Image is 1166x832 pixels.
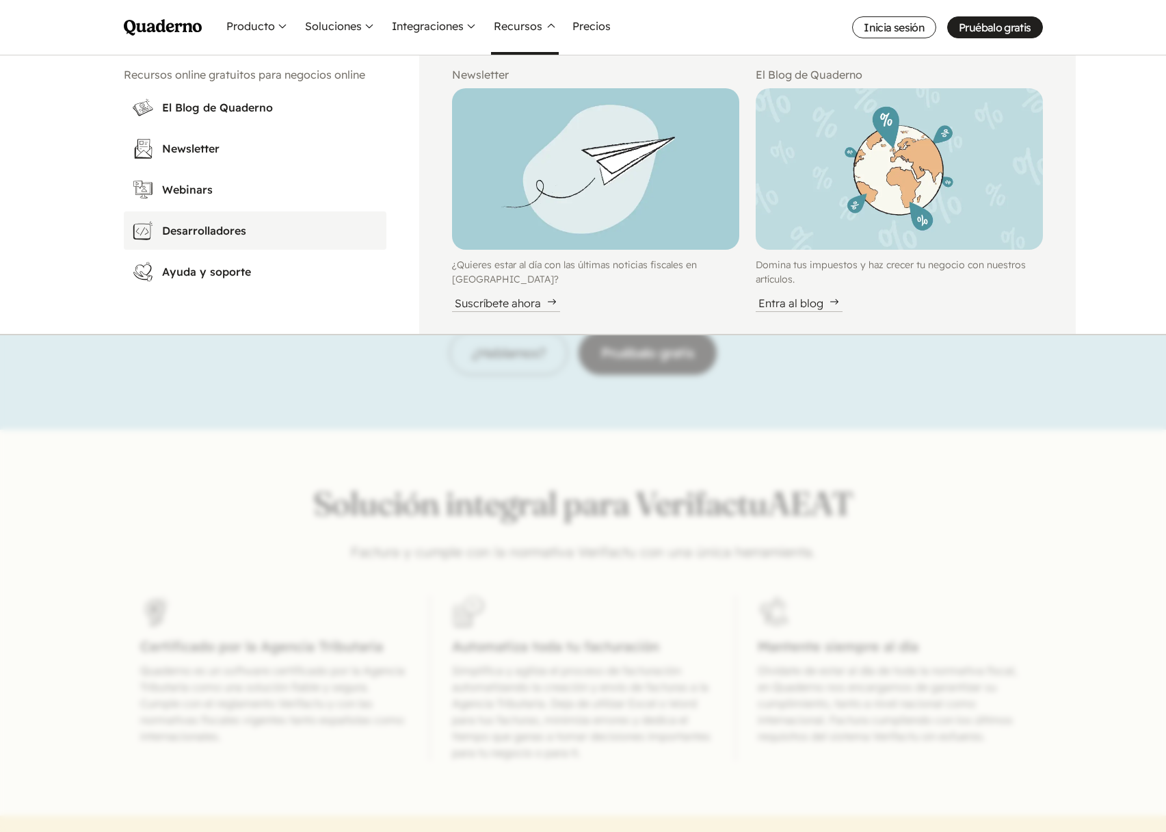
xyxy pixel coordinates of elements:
[452,66,739,83] h2: Newsletter
[452,88,739,312] a: Paper plain illustration¿Quieres estar al día con las últimas noticias fiscales en [GEOGRAPHIC_DA...
[452,295,560,312] div: Suscríbete ahora
[124,211,386,250] a: Desarrolladores
[452,88,739,250] img: Paper plain illustration
[124,66,386,83] h2: Recursos online gratuitos para negocios online
[162,99,378,116] h3: El Blog de Quaderno
[756,295,843,312] div: Entra al blog
[756,66,1043,83] h2: El Blog de Quaderno
[162,140,378,157] h3: Newsletter
[452,258,739,287] p: ¿Quieres estar al día con las últimas noticias fiscales en [GEOGRAPHIC_DATA]?
[756,258,1043,287] p: Domina tus impuestos y haz crecer tu negocio con nuestros artículos.
[124,170,386,209] a: Webinars
[124,88,386,127] a: El Blog de Quaderno
[756,88,1043,250] img: Illustration of Worldwide Tax Guides
[947,16,1042,38] a: Pruébalo gratis
[162,181,378,198] h3: Webinars
[124,129,386,168] a: Newsletter
[162,222,378,239] h3: Desarrolladores
[162,263,378,280] h3: Ayuda y soporte
[852,16,936,38] a: Inicia sesión
[756,88,1043,312] a: Illustration of Worldwide Tax GuidesDomina tus impuestos y haz crecer tu negocio con nuestros art...
[124,252,386,291] a: Ayuda y soporte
